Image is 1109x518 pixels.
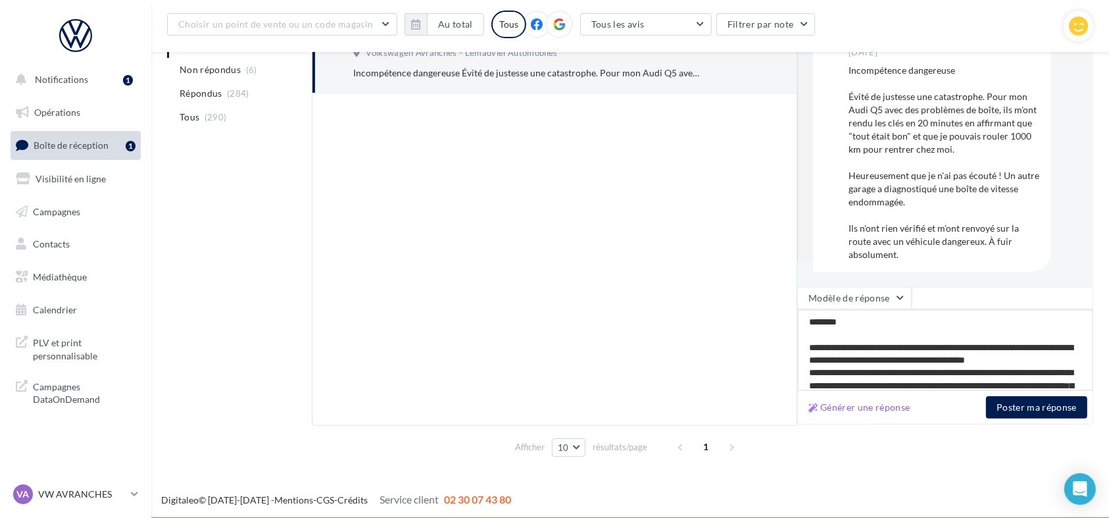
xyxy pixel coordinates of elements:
[580,13,712,36] button: Tous les avis
[180,111,199,124] span: Tous
[366,47,557,59] span: Volkswagen Avranches - Lemauviel Automobiles
[591,18,645,30] span: Tous les avis
[8,263,143,291] a: Médiathèque
[161,494,199,505] a: Digitaleo
[8,131,143,159] a: Boîte de réception1
[205,112,227,122] span: (290)
[491,11,526,38] div: Tous
[227,88,249,99] span: (284)
[38,488,126,501] p: VW AVRANCHES
[380,493,439,505] span: Service client
[178,18,373,30] span: Choisir un point de vente ou un code magasin
[36,173,106,184] span: Visibilité en ligne
[849,64,1041,261] div: Incompétence dangereuse Évité de justesse une catastrophe. Pour mon Audi Q5 avec des problèmes de...
[8,198,143,226] a: Campagnes
[8,328,143,367] a: PLV et print personnalisable
[593,441,647,453] span: résultats/page
[11,482,141,507] a: VA VW AVRANCHES
[180,87,222,100] span: Répondus
[33,271,87,282] span: Médiathèque
[34,140,109,151] span: Boîte de réception
[246,65,257,75] span: (6)
[161,494,511,505] span: © [DATE]-[DATE] - - -
[803,400,916,415] button: Générer une réponse
[167,13,397,36] button: Choisir un point de vente ou un code magasin
[33,238,70,249] span: Contacts
[427,13,484,36] button: Au total
[8,99,143,126] a: Opérations
[515,441,545,453] span: Afficher
[126,141,136,151] div: 1
[8,296,143,324] a: Calendrier
[8,165,143,193] a: Visibilité en ligne
[35,74,88,85] span: Notifications
[797,287,912,309] button: Modèle de réponse
[405,13,484,36] button: Au total
[1064,473,1096,505] div: Open Intercom Messenger
[716,13,816,36] button: Filtrer par note
[337,494,368,505] a: Crédits
[180,63,241,76] span: Non répondus
[34,107,80,118] span: Opérations
[33,205,80,217] span: Campagnes
[696,436,717,457] span: 1
[33,304,77,315] span: Calendrier
[8,66,138,93] button: Notifications 1
[353,66,700,80] div: Incompétence dangereuse Évité de justesse une catastrophe. Pour mon Audi Q5 avec des problèmes de...
[444,493,511,505] span: 02 30 07 43 80
[849,47,877,59] span: [DATE]
[316,494,334,505] a: CGS
[8,373,143,411] a: Campagnes DataOnDemand
[33,334,136,362] span: PLV et print personnalisable
[33,378,136,406] span: Campagnes DataOnDemand
[986,396,1087,419] button: Poster ma réponse
[274,494,313,505] a: Mentions
[552,438,585,457] button: 10
[8,230,143,258] a: Contacts
[123,75,133,86] div: 1
[17,488,30,501] span: VA
[558,442,569,453] span: 10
